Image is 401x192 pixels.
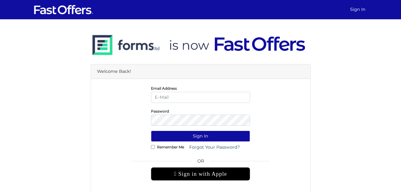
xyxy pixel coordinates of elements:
label: Remember Me [157,146,184,148]
a: Sign In [348,4,368,15]
input: E-Mail [151,92,250,103]
a: Forgot Your Password? [185,142,244,153]
button: Sign In [151,131,250,142]
label: Password [151,110,169,112]
div: Welcome Back! [91,64,310,79]
div: Sign in with Apple [151,167,250,181]
label: Email Address [151,88,177,89]
span: OR [151,158,250,167]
